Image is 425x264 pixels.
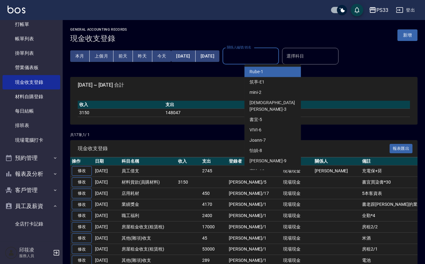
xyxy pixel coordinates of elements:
button: [DATE] [196,50,219,62]
td: [PERSON_NAME]/1 [227,232,281,244]
td: 材料貨款(員購材料) [120,177,176,188]
span: [DEMOGRAPHIC_DATA][PERSON_NAME] -3 [249,99,296,113]
span: VIVI -6 [249,127,261,133]
td: 職工福利 [120,210,176,221]
td: 其他(雜項)收支 [120,232,176,244]
th: 支出 [201,157,227,165]
a: 新增 [397,32,417,38]
a: 現金收支登錄 [3,75,60,89]
td: 現場現金 [281,188,313,199]
a: 修改 [72,177,92,187]
a: 材料自購登錄 [3,89,60,104]
button: 昨天 [133,50,152,62]
button: 客戶管理 [3,182,60,198]
td: [PERSON_NAME]/5 [227,177,281,188]
a: 帳單列表 [3,32,60,46]
span: 書宜 -5 [249,116,262,123]
td: [PERSON_NAME]/1 [227,199,281,210]
button: 今天 [152,50,171,62]
td: 店用耗材 [120,188,176,199]
td: [DATE] [93,199,120,210]
span: mini -2 [249,89,261,96]
h5: 邱筱凌 [19,247,51,253]
td: 現場現金 [281,177,313,188]
a: 全店打卡記錄 [3,217,60,231]
button: PS33 [366,4,391,17]
button: 登出 [393,4,417,16]
th: 科目名稱 [120,157,176,165]
td: [DATE] [93,165,120,177]
th: 收入 [176,157,201,165]
td: 業績獎金 [120,199,176,210]
button: [DATE] [171,50,195,62]
td: [DATE] [93,232,120,244]
th: 日期 [93,157,120,165]
a: 修改 [72,211,92,221]
td: 員工借支 [120,165,176,177]
th: 支出 [164,101,283,109]
td: 現場現金 [281,165,313,177]
td: 現場現金 [281,221,313,233]
td: [PERSON_NAME]/17 [227,188,281,199]
th: 收入 [78,101,164,109]
td: 現場現金 [281,210,313,221]
a: 修改 [72,222,92,232]
td: [DATE] [93,177,120,188]
a: 修改 [72,233,92,243]
td: 2745 [201,165,227,177]
th: 登錄者 [227,157,281,165]
img: Person [5,246,18,259]
th: 操作 [70,157,93,165]
p: 服務人員 [19,253,51,259]
td: 2400 [201,210,227,221]
span: Rube -1 [249,69,263,75]
button: save [351,4,363,16]
td: 3150 [78,109,164,117]
a: 現場電腦打卡 [3,133,60,147]
h3: 現金收支登錄 [70,34,127,43]
button: 前天 [113,50,133,62]
td: 148047 [164,109,283,117]
a: 修改 [72,200,92,210]
button: 報表及分析 [3,166,60,182]
button: 新增 [397,29,417,41]
span: 潔汝 -10 [249,168,265,175]
div: PS33 [376,6,388,14]
td: 450 [201,188,227,199]
button: 本月 [70,50,90,62]
td: 4170 [201,199,227,210]
a: 修改 [72,166,92,176]
td: 房屋租金收支(租賃稅) [120,221,176,233]
td: 53000 [201,244,227,255]
a: 營業儀表板 [3,60,60,75]
span: 筑葶 -E1 [249,79,265,85]
button: 報表匯出 [390,144,413,154]
button: 上個月 [90,50,113,62]
a: 修改 [72,189,92,198]
td: [PERSON_NAME] [313,165,360,177]
td: 房屋租金收支(租賃稅) [120,244,176,255]
td: 17000 [201,221,227,233]
button: 預約管理 [3,150,60,166]
td: -144897 [283,109,410,117]
span: [DATE] ~ [DATE] 合計 [78,82,410,88]
a: 報表匯出 [390,145,413,151]
p: 共 17 筆, 1 / 1 [70,132,417,138]
button: 員工及薪資 [3,198,60,214]
a: 掛單列表 [3,46,60,60]
th: 關係人 [313,157,360,165]
label: 關係人編號/姓名 [227,45,251,50]
td: [DATE] [93,221,120,233]
td: [DATE] [93,188,120,199]
td: 現場現金 [281,232,313,244]
td: [PERSON_NAME]/1 [227,221,281,233]
a: 排班表 [3,118,60,133]
th: 合計 [283,101,410,109]
td: [DATE] [93,244,120,255]
span: 現金收支登錄 [78,145,390,152]
h2: GENERAL ACCOUNTING RECORDS [70,28,127,32]
td: 3150 [176,177,201,188]
td: [DATE] [93,210,120,221]
td: 45 [201,232,227,244]
a: 每日結帳 [3,104,60,118]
